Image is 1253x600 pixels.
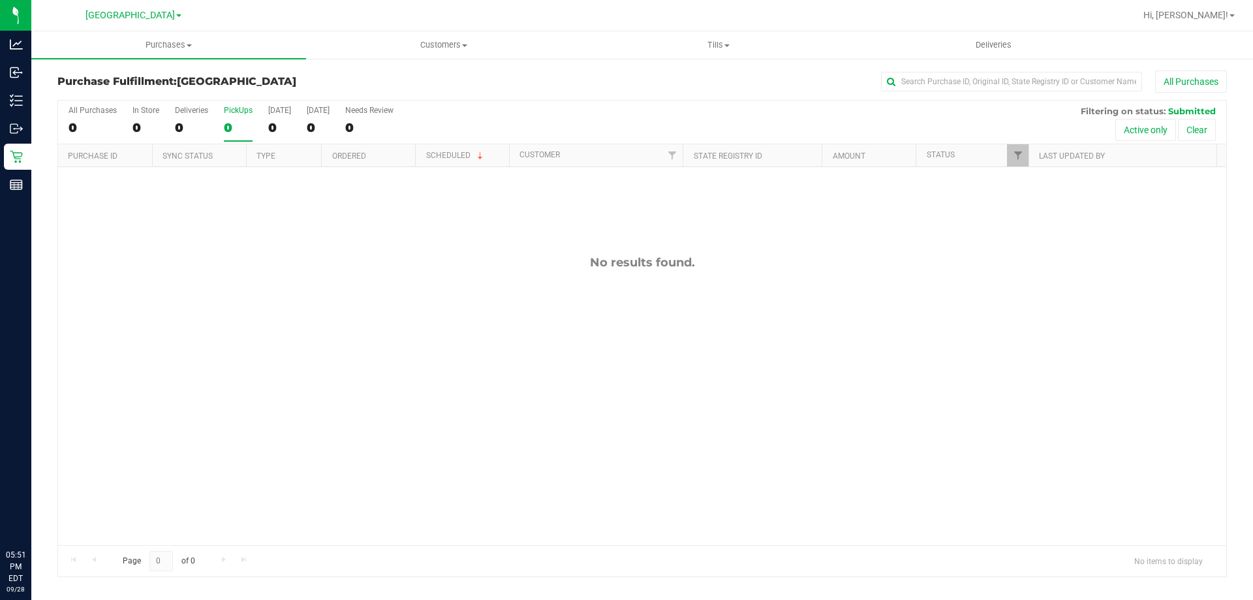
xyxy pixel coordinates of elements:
span: [GEOGRAPHIC_DATA] [85,10,175,21]
inline-svg: Retail [10,150,23,163]
div: [DATE] [268,106,291,115]
inline-svg: Reports [10,178,23,191]
button: All Purchases [1155,71,1227,93]
button: Active only [1115,119,1176,141]
span: Customers [307,39,580,51]
a: Purchases [31,31,306,59]
inline-svg: Inbound [10,66,23,79]
a: Status [927,150,955,159]
div: PickUps [224,106,253,115]
span: [GEOGRAPHIC_DATA] [177,75,296,87]
div: No results found. [58,255,1226,270]
div: 0 [345,120,394,135]
a: Purchase ID [68,151,117,161]
inline-svg: Outbound [10,122,23,135]
div: Needs Review [345,106,394,115]
div: 0 [268,120,291,135]
a: Last Updated By [1039,151,1105,161]
span: Deliveries [958,39,1029,51]
iframe: Resource center [13,496,52,535]
span: Page of 0 [112,551,206,571]
p: 05:51 PM EDT [6,549,25,584]
a: Filter [1007,144,1029,166]
span: Purchases [31,39,306,51]
a: Filter [661,144,683,166]
div: 0 [224,120,253,135]
a: Deliveries [856,31,1131,59]
div: 0 [175,120,208,135]
a: Sync Status [162,151,213,161]
h3: Purchase Fulfillment: [57,76,447,87]
span: Tills [581,39,855,51]
a: Tills [581,31,856,59]
inline-svg: Inventory [10,94,23,107]
a: Type [256,151,275,161]
div: 0 [132,120,159,135]
div: [DATE] [307,106,330,115]
span: Filtering on status: [1081,106,1166,116]
div: In Store [132,106,159,115]
a: State Registry ID [694,151,762,161]
span: Submitted [1168,106,1216,116]
input: Search Purchase ID, Original ID, State Registry ID or Customer Name... [881,72,1142,91]
span: No items to display [1124,551,1213,571]
a: Scheduled [426,151,486,160]
div: 0 [69,120,117,135]
div: All Purchases [69,106,117,115]
p: 09/28 [6,584,25,594]
a: Customer [519,150,560,159]
button: Clear [1178,119,1216,141]
div: Deliveries [175,106,208,115]
span: Hi, [PERSON_NAME]! [1143,10,1228,20]
inline-svg: Analytics [10,38,23,51]
div: 0 [307,120,330,135]
a: Ordered [332,151,366,161]
a: Amount [833,151,865,161]
a: Customers [306,31,581,59]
